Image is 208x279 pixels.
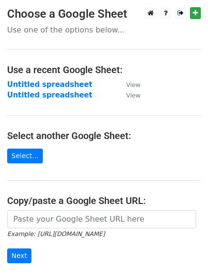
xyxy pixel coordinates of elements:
h4: Use a recent Google Sheet: [7,64,201,75]
input: Next [7,248,31,263]
h4: Copy/paste a Google Sheet URL: [7,195,201,206]
a: View [117,80,140,89]
small: View [126,92,140,99]
a: View [117,91,140,99]
a: Untitled spreadsheet [7,91,92,99]
input: Paste your Google Sheet URL here [7,210,196,228]
h3: Choose a Google Sheet [7,7,201,21]
a: Untitled spreadsheet [7,80,92,89]
small: View [126,81,140,88]
small: Example: [URL][DOMAIN_NAME] [7,230,105,237]
p: Use one of the options below... [7,25,201,35]
h4: Select another Google Sheet: [7,130,201,141]
a: Select... [7,149,43,163]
